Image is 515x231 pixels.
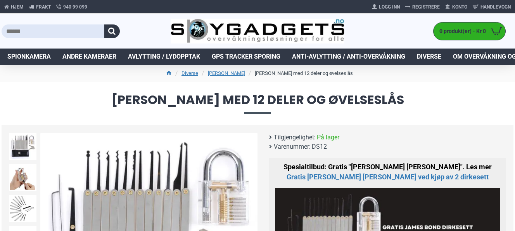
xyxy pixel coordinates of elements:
[181,69,198,77] a: Diverse
[283,163,492,181] span: Spesialtilbud: Gratis "[PERSON_NAME] [PERSON_NAME]". Les mer
[171,19,345,44] img: SpyGadgets.no
[274,142,311,151] b: Varenummer:
[470,1,513,13] a: Handlevogn
[212,52,280,61] span: GPS Tracker Sporing
[9,133,36,160] img: Dirkesett med 12 deler og øvelseslås - SpyGadgets.no
[208,69,245,77] a: [PERSON_NAME]
[9,195,36,222] img: Dirkesett med 12 deler og øvelseslås - SpyGadgets.no
[379,3,400,10] span: Logg Inn
[8,94,507,113] span: [PERSON_NAME] med 12 deler og øvelseslås
[274,133,316,142] b: Tilgjengelighet:
[2,49,57,65] a: Spionkamera
[7,52,51,61] span: Spionkamera
[57,49,122,65] a: Andre kameraer
[434,23,505,40] a: 0 produkt(er) - Kr 0
[442,1,470,13] a: Konto
[36,3,51,10] span: Frakt
[63,3,87,10] span: 940 99 099
[11,3,24,10] span: Hjem
[452,3,467,10] span: Konto
[411,49,447,65] a: Diverse
[206,49,286,65] a: GPS Tracker Sporing
[317,133,339,142] span: På lager
[62,52,116,61] span: Andre kameraer
[434,27,488,35] span: 0 produkt(er) - Kr 0
[403,1,442,13] a: Registrere
[286,49,411,65] a: Anti-avlytting / Anti-overvåkning
[417,52,441,61] span: Diverse
[128,52,200,61] span: Avlytting / Lydopptak
[292,52,405,61] span: Anti-avlytting / Anti-overvåkning
[287,172,489,182] a: 2 stk. Dirkesett med 12 deler & Gratis James Bond Dirkesett
[369,1,403,13] a: Logg Inn
[9,164,36,191] img: Dirkesett med 12 deler og øvelseslås - SpyGadgets.no
[480,3,511,10] span: Handlevogn
[312,142,327,151] span: DS12
[122,49,206,65] a: Avlytting / Lydopptak
[412,3,440,10] span: Registrere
